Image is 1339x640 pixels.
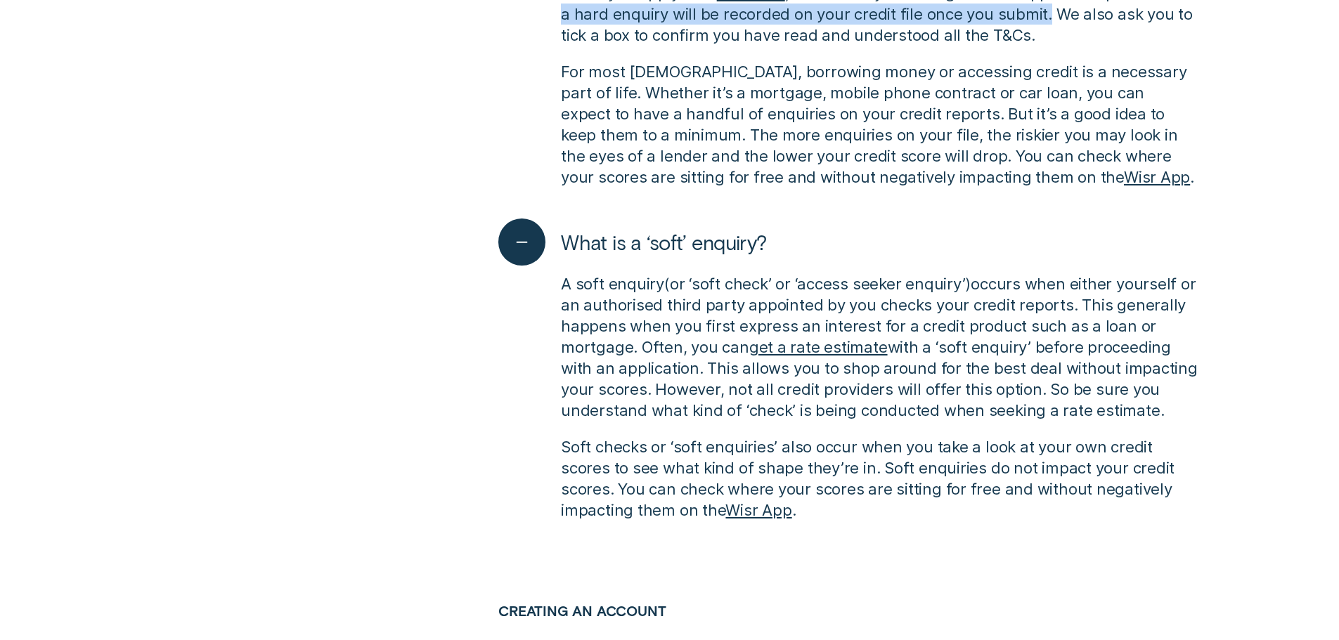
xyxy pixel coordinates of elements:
button: What is a ‘soft’ enquiry? [498,218,766,266]
a: Wisr App [1124,167,1190,186]
a: get a rate estimate [749,337,888,356]
a: Wisr App [725,500,791,519]
p: A soft enquiry or ‘soft check’ or ‘access seeker enquiry’ occurs when either yourself or an autho... [561,273,1198,421]
p: For most [DEMOGRAPHIC_DATA], borrowing money or accessing credit is a necessary part of life. Whe... [561,61,1198,188]
span: ( [664,274,670,293]
span: What is a ‘soft’ enquiry? [561,230,767,255]
p: Soft checks or ‘soft enquiries’ also occur when you take a look at your own credit scores to see ... [561,436,1198,521]
span: ) [965,274,971,293]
